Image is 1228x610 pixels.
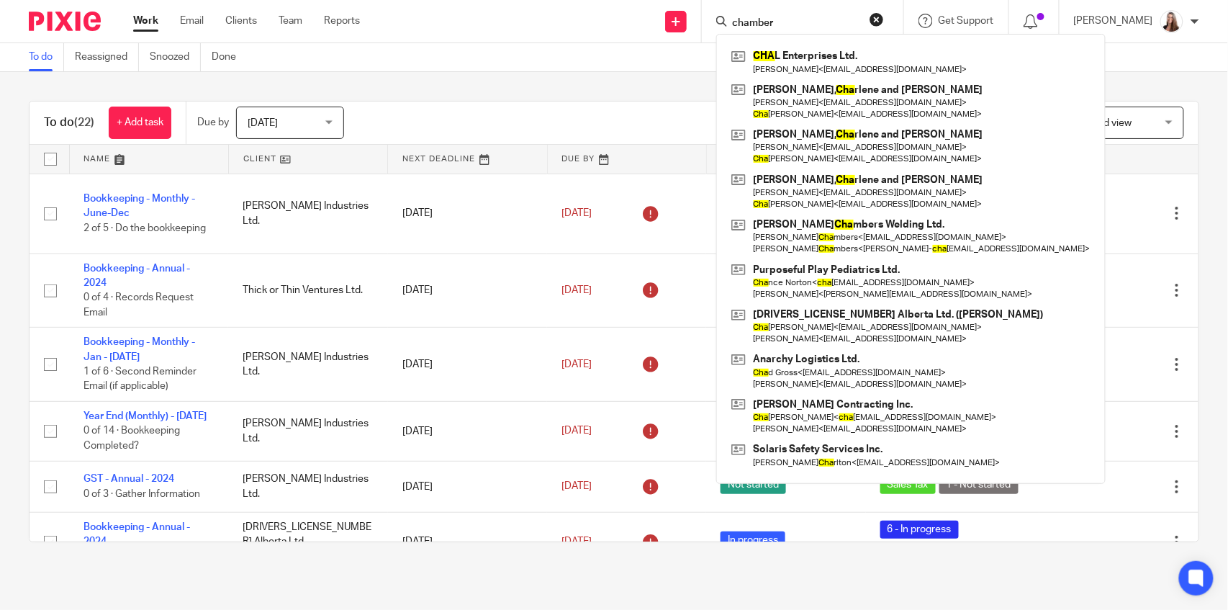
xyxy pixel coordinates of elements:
td: [DATE] [388,328,547,402]
td: [DRIVERS_LICENSE_NUMBER] Alberta Ltd. ([PERSON_NAME]) [228,512,387,571]
span: 0 of 14 · Bookkeeping Completed? [83,426,180,452]
span: [DATE] [561,537,592,547]
span: [DATE] [248,118,278,128]
span: 0 of 4 · Records Request Email [83,292,194,318]
p: Due by [197,115,229,130]
a: Reports [324,14,360,28]
span: [DATE] [561,426,592,436]
h1: To do [44,115,94,130]
span: 0 of 3 · Gather Information [83,489,200,499]
a: Bookkeeping - Monthly - Jan - [DATE] [83,337,195,362]
a: Bookkeeping - Annual - 2024 [83,522,190,547]
span: [DATE] [561,359,592,369]
span: 6 - In progress [880,521,959,539]
span: [DATE] [561,208,592,218]
span: Get Support [939,16,994,26]
input: Search [731,17,860,30]
td: [PERSON_NAME] Industries Ltd. [228,328,387,402]
td: Thick or Thin Ventures Ltd. [228,254,387,328]
a: GST - Annual - 2024 [83,474,174,484]
a: + Add task [109,107,171,139]
span: (22) [74,117,94,128]
a: Year End (Monthly) - [DATE] [83,411,207,421]
span: 2 of 5 · Do the bookkeeping [83,223,206,233]
span: [DATE] [561,285,592,295]
button: Clear [870,12,884,27]
a: Done [212,43,247,71]
span: 1 of 6 · Second Reminder Email (if applicable) [83,367,197,392]
span: Not started [721,476,786,494]
a: Reassigned [75,43,139,71]
img: Larissa-headshot-cropped.jpg [1160,10,1183,33]
span: 1 - Not started [939,476,1019,494]
span: In progress [721,531,785,550]
td: [PERSON_NAME] Industries Ltd. [228,461,387,512]
a: Snoozed [150,43,201,71]
td: [DATE] [388,174,547,254]
a: Email [180,14,204,28]
td: [DATE] [388,461,547,512]
td: [PERSON_NAME] Industries Ltd. [228,174,387,254]
a: Clients [225,14,257,28]
p: [PERSON_NAME] [1074,14,1153,28]
img: Pixie [29,12,101,31]
a: To do [29,43,64,71]
a: Work [133,14,158,28]
a: Team [279,14,302,28]
td: [DATE] [388,512,547,571]
a: Bookkeeping - Monthly -June-Dec [83,194,195,218]
span: Sales Tax [880,476,936,494]
a: Bookkeeping - Annual - 2024 [83,264,190,288]
span: [DATE] [561,482,592,492]
td: [DATE] [388,402,547,461]
td: [DATE] [388,254,547,328]
td: [PERSON_NAME] Industries Ltd. [228,402,387,461]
